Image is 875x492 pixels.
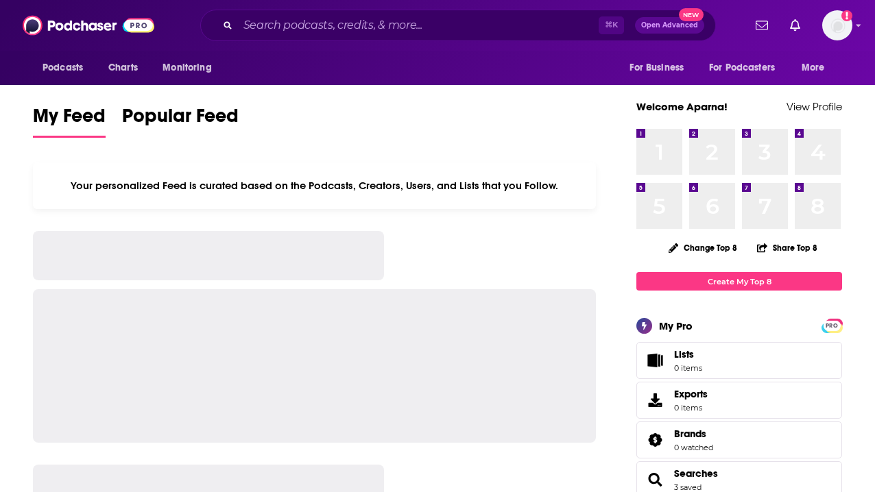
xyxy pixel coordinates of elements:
span: For Podcasters [709,58,775,77]
a: View Profile [787,100,842,113]
span: PRO [824,321,840,331]
div: My Pro [659,319,693,332]
a: Brands [674,428,713,440]
span: Brands [636,421,842,458]
div: Search podcasts, credits, & more... [200,10,716,41]
span: Open Advanced [641,22,698,29]
button: Open AdvancedNew [635,17,704,34]
img: User Profile [822,10,852,40]
a: 3 saved [674,482,702,492]
a: Brands [641,430,669,450]
span: Charts [108,58,138,77]
a: Show notifications dropdown [784,14,806,37]
svg: Add a profile image [841,10,852,21]
span: More [802,58,825,77]
a: Show notifications dropdown [750,14,774,37]
span: For Business [630,58,684,77]
span: 0 items [674,363,702,373]
span: New [679,8,704,21]
button: open menu [700,55,795,81]
a: PRO [824,320,840,330]
button: Share Top 8 [756,234,818,261]
span: Monitoring [163,58,211,77]
span: Lists [674,348,694,360]
span: ⌘ K [599,16,624,34]
a: Lists [636,342,842,379]
span: Brands [674,428,706,440]
button: Change Top 8 [660,239,745,256]
input: Search podcasts, credits, & more... [238,14,599,36]
button: open menu [153,55,229,81]
button: open menu [33,55,101,81]
img: Podchaser - Follow, Share and Rate Podcasts [23,12,154,38]
div: Your personalized Feed is curated based on the Podcasts, Creators, Users, and Lists that you Follow. [33,162,596,209]
a: 0 watched [674,443,713,452]
a: Searches [674,467,718,480]
span: Exports [641,391,669,410]
span: Logged in as AparnaKulkarni [822,10,852,40]
span: Exports [674,388,708,400]
span: Popular Feed [122,104,239,136]
a: Exports [636,382,842,419]
button: Show profile menu [822,10,852,40]
span: Lists [641,351,669,370]
a: Popular Feed [122,104,239,138]
a: Searches [641,470,669,489]
span: My Feed [33,104,106,136]
a: Charts [99,55,146,81]
a: Welcome Aparna! [636,100,728,113]
span: Podcasts [43,58,83,77]
span: 0 items [674,403,708,413]
span: Lists [674,348,702,360]
a: My Feed [33,104,106,138]
button: open menu [792,55,842,81]
button: open menu [620,55,701,81]
a: Create My Top 8 [636,272,842,291]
